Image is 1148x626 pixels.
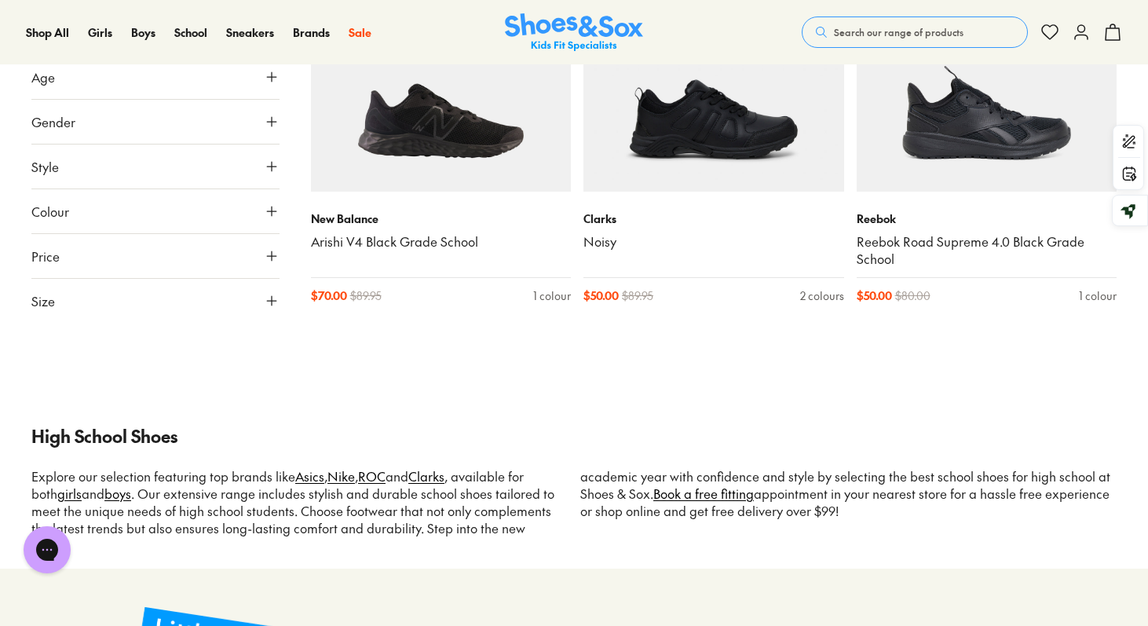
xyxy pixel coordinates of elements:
[31,189,280,233] button: Colour
[533,287,571,304] div: 1 colour
[293,24,330,41] a: Brands
[327,467,355,485] a: Nike
[583,287,619,304] span: $ 50.00
[174,24,207,40] span: School
[16,521,79,579] iframe: Gorgias live chat messenger
[505,13,643,52] img: SNS_Logo_Responsive.svg
[583,233,844,251] a: Noisy
[802,16,1028,48] button: Search our range of products
[226,24,274,40] span: Sneakers
[295,467,324,485] a: Asics
[350,287,382,304] span: $ 89.95
[88,24,112,40] span: Girls
[31,202,69,221] span: Colour
[895,287,930,304] span: $ 80.00
[834,25,963,39] span: Search our range of products
[31,112,75,131] span: Gender
[857,210,1117,227] p: Reebok
[857,287,892,304] span: $ 50.00
[26,24,69,40] span: Shop All
[131,24,155,41] a: Boys
[88,24,112,41] a: Girls
[349,24,371,41] a: Sale
[31,291,55,310] span: Size
[622,287,653,304] span: $ 89.95
[311,233,572,251] a: Arishi V4 Black Grade School
[226,24,274,41] a: Sneakers
[57,485,82,502] a: girls
[31,247,60,265] span: Price
[505,13,643,52] a: Shoes & Sox
[311,210,572,227] p: New Balance
[31,145,280,189] button: Style
[800,287,844,304] div: 2 colours
[31,468,1117,537] p: Explore our selection featuring top brands like , , and , available for both and . Our extensive ...
[31,423,1117,449] p: High School Shoes
[131,24,155,40] span: Boys
[408,467,444,485] a: Clarks
[583,210,844,227] p: Clarks
[349,24,371,40] span: Sale
[31,68,55,86] span: Age
[174,24,207,41] a: School
[1079,287,1117,304] div: 1 colour
[31,100,280,144] button: Gender
[653,485,754,502] a: Book a free fitting
[857,233,1117,268] a: Reebok Road Supreme 4.0 Black Grade School
[358,467,386,485] a: ROC
[31,55,280,99] button: Age
[104,485,131,502] a: boys
[311,287,347,304] span: $ 70.00
[31,234,280,278] button: Price
[26,24,69,41] a: Shop All
[293,24,330,40] span: Brands
[31,279,280,323] button: Size
[31,157,59,176] span: Style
